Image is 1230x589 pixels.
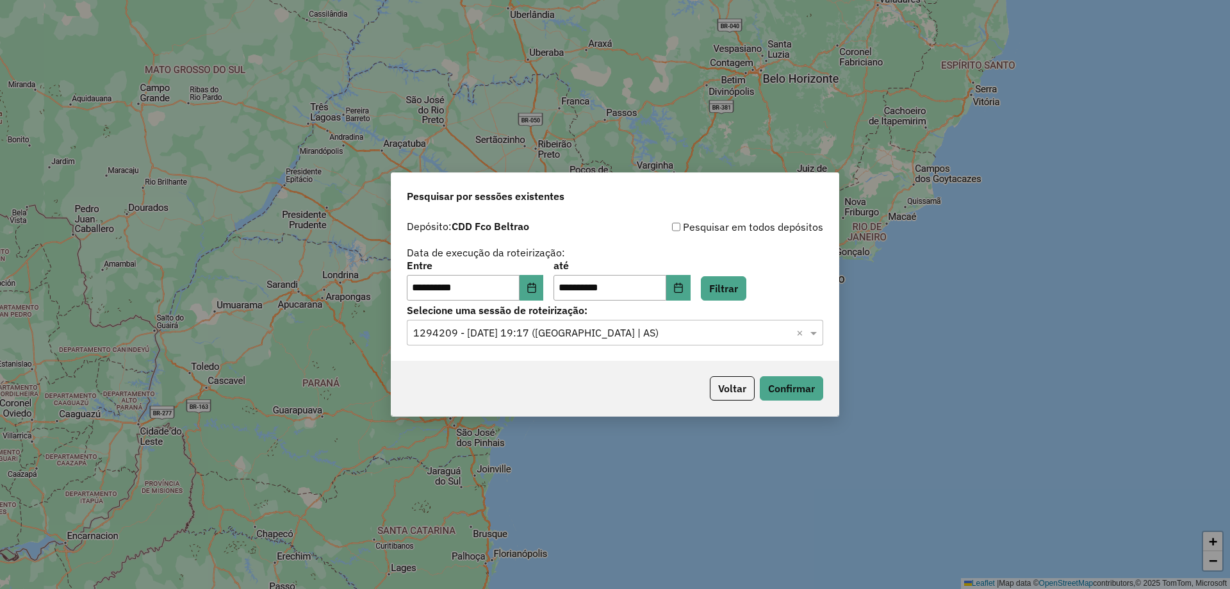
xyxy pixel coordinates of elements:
button: Choose Date [666,275,691,301]
span: Pesquisar por sessões existentes [407,188,564,204]
span: Clear all [796,325,807,340]
label: Depósito: [407,219,529,234]
button: Filtrar [701,276,746,301]
label: Selecione uma sessão de roteirização: [407,303,823,318]
button: Confirmar [760,376,823,401]
div: Pesquisar em todos depósitos [615,219,823,235]
label: Entre [407,258,543,273]
strong: CDD Fco Beltrao [452,220,529,233]
button: Voltar [710,376,755,401]
label: Data de execução da roteirização: [407,245,565,260]
button: Choose Date [520,275,544,301]
label: até [553,258,690,273]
